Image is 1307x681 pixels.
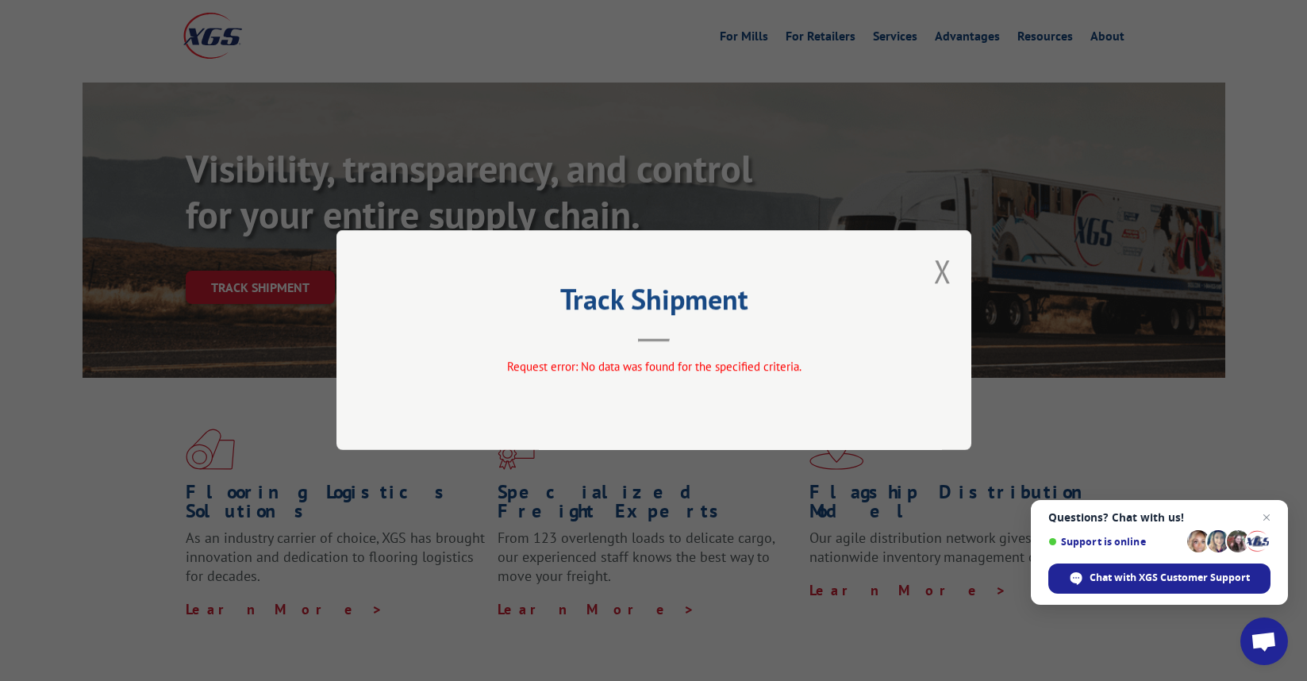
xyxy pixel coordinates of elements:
span: Support is online [1048,536,1182,548]
div: Chat with XGS Customer Support [1048,564,1270,594]
h2: Track Shipment [416,288,892,318]
span: Questions? Chat with us! [1048,511,1270,524]
span: Request error: No data was found for the specified criteria. [506,360,801,375]
span: Close chat [1257,508,1276,527]
button: Close modal [934,250,951,292]
span: Chat with XGS Customer Support [1090,571,1250,585]
div: Open chat [1240,618,1288,665]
